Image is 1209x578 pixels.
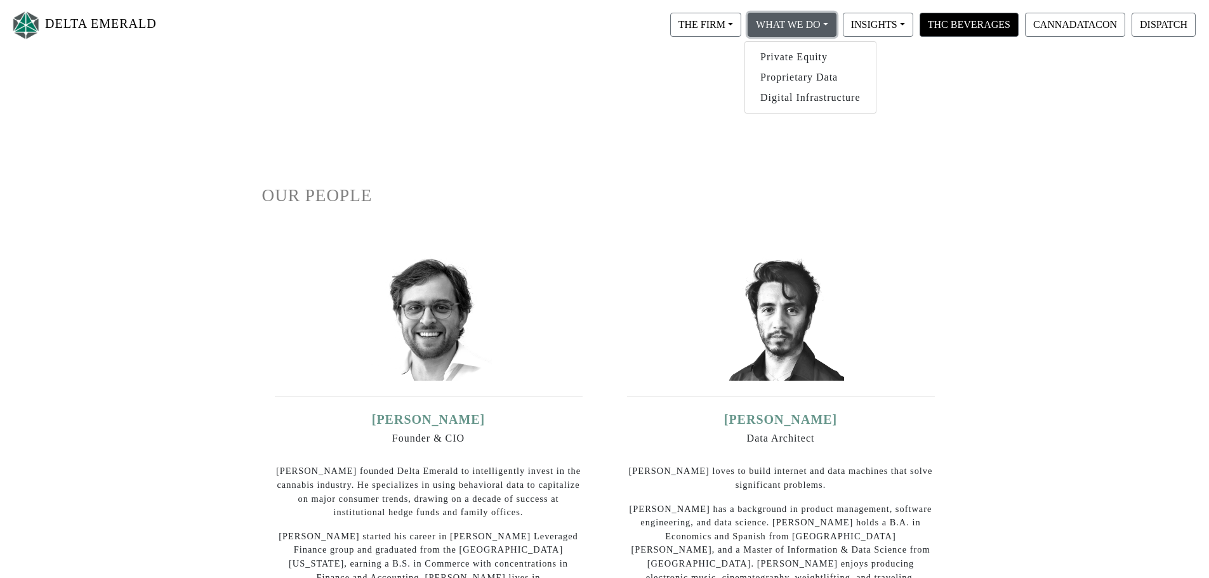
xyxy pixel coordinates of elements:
[1022,18,1128,29] a: CANNADATACON
[262,185,948,206] h1: OUR PEOPLE
[627,432,935,444] h6: Data Architect
[627,464,935,492] p: [PERSON_NAME] loves to build internet and data machines that solve significant problems.
[916,18,1022,29] a: THC BEVERAGES
[717,254,844,381] img: david
[745,47,876,67] a: Private Equity
[843,13,913,37] button: INSIGHTS
[372,412,486,426] a: [PERSON_NAME]
[10,8,42,42] img: Logo
[745,88,876,108] a: Digital Infrastructure
[920,13,1019,37] button: THC BEVERAGES
[1025,13,1125,37] button: CANNADATACON
[10,5,157,45] a: DELTA EMERALD
[275,464,583,519] p: [PERSON_NAME] founded Delta Emerald to intelligently invest in the cannabis industry. He speciali...
[745,67,876,88] a: Proprietary Data
[670,13,741,37] button: THE FIRM
[1128,18,1199,29] a: DISPATCH
[1132,13,1196,37] button: DISPATCH
[275,432,583,444] h6: Founder & CIO
[748,13,836,37] button: WHAT WE DO
[744,41,876,114] div: THE FIRM
[365,254,492,381] img: ian
[724,412,838,426] a: [PERSON_NAME]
